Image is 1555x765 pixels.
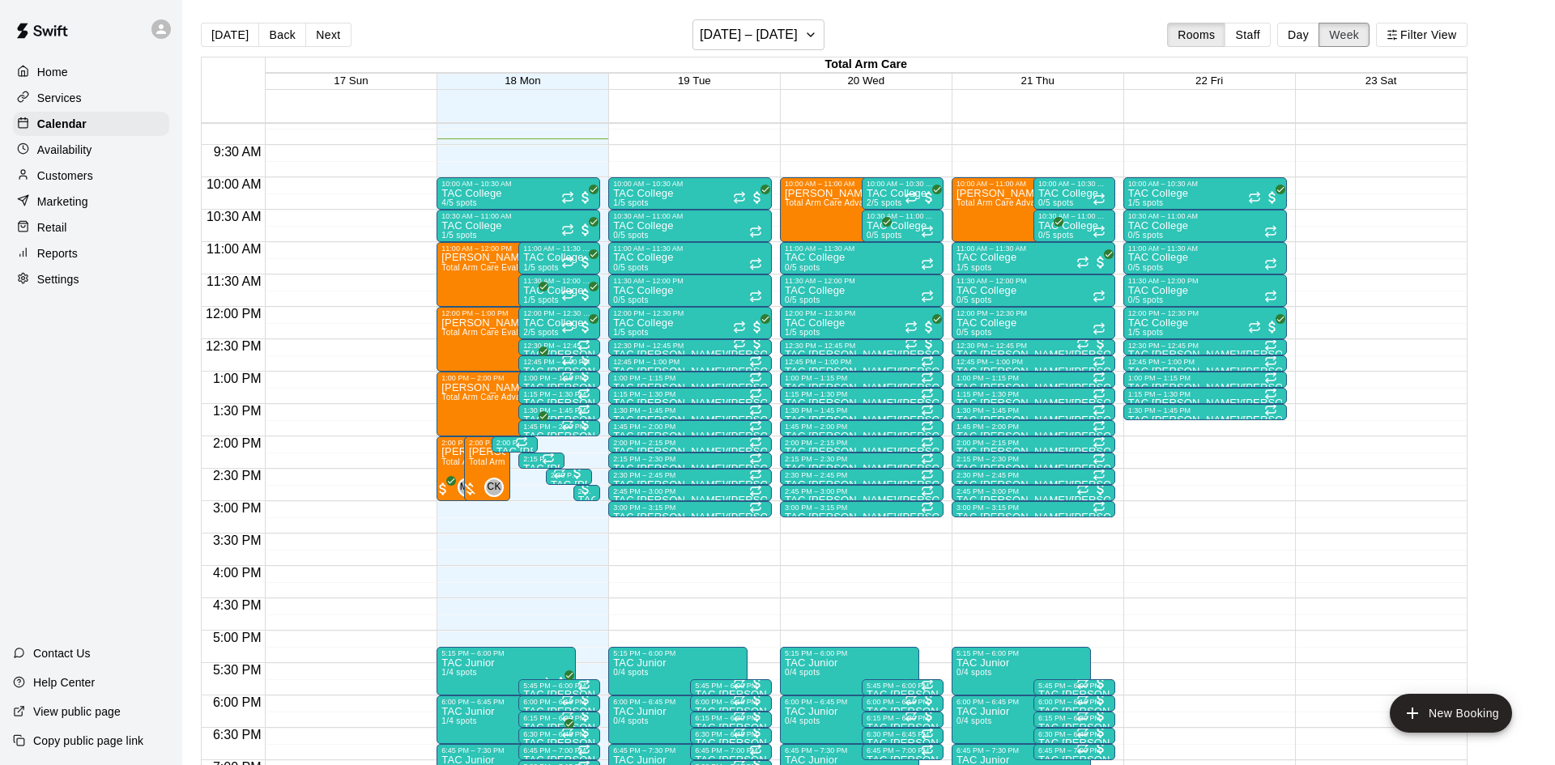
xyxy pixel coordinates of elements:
[608,177,772,210] div: 10:00 AM – 10:30 AM: TAC College
[441,180,595,188] div: 10:00 AM – 10:30 AM
[437,436,483,501] div: 2:00 PM – 3:00 PM: Jace LOEB
[1128,212,1282,220] div: 10:30 AM – 11:00 AM
[437,242,576,307] div: 11:00 AM – 12:00 PM: nick erminio
[613,358,767,366] div: 12:45 PM – 1:00 PM
[37,245,78,261] p: Reports
[523,263,559,272] span: 1/5 spots filled
[1042,222,1059,238] span: All customers have paid
[13,241,169,266] a: Reports
[13,267,169,291] div: Settings
[37,193,88,210] p: Marketing
[1128,309,1282,317] div: 12:00 PM – 12:30 PM
[749,335,765,351] span: All customers have paid
[523,342,595,350] div: 12:30 PM – 12:45 PM
[608,242,772,274] div: 11:00 AM – 11:30 AM: TAC College
[577,222,594,238] span: All customers have paid
[1365,74,1397,87] button: 23 Sat
[1033,210,1115,242] div: 10:30 AM – 11:00 AM: TAC College
[1277,23,1319,47] button: Day
[867,231,902,240] span: 0/5 spots filled
[1264,387,1277,400] span: Recurring event
[464,436,510,501] div: 2:00 PM – 3:00 PM: Total Arm Care Evaluation (Ages 13+)
[561,369,574,382] span: Recurring event
[492,436,538,453] div: 2:00 PM – 2:15 PM: TAC Tom/Mike
[1033,177,1115,210] div: 10:00 AM – 10:30 AM: TAC College
[518,372,600,388] div: 1:00 PM – 1:15 PM: TAC Tom/Mike
[785,244,939,253] div: 11:00 AM – 11:30 AM
[921,403,934,416] span: Recurring event
[905,191,918,204] span: Recurring event
[1264,403,1277,416] span: Recurring event
[1264,290,1277,303] span: Recurring event
[1123,388,1287,404] div: 1:15 PM – 1:30 PM: TAC Tom/Mike
[13,86,169,110] div: Services
[1128,231,1164,240] span: 0/5 spots filled
[785,358,939,366] div: 12:45 PM – 1:00 PM
[1128,358,1282,366] div: 12:45 PM – 1:00 PM
[1167,23,1225,47] button: Rooms
[867,212,939,220] div: 10:30 AM – 11:00 AM
[13,164,169,188] div: Customers
[921,319,937,335] span: All customers have paid
[956,328,992,337] span: 0/5 spots filled
[523,406,595,414] div: 1:30 PM – 1:45 PM
[577,416,594,432] span: All customers have paid
[258,23,306,47] button: Back
[780,307,944,339] div: 12:00 PM – 12:30 PM: TAC College
[862,177,944,210] div: 10:00 AM – 10:30 AM: TAC College
[523,328,559,337] span: 2/5 spots filled
[1076,337,1089,350] span: Recurring event
[577,287,594,303] span: All customers have paid
[956,263,992,272] span: 1/5 spots filled
[202,242,266,256] span: 11:00 AM
[608,307,772,339] div: 12:00 PM – 12:30 PM: TAC College
[1248,191,1261,204] span: Recurring event
[202,307,265,321] span: 12:00 PM
[921,290,934,303] span: Recurring event
[561,418,574,431] span: Recurring event
[613,212,767,220] div: 10:30 AM – 11:00 AM
[613,328,649,337] span: 1/5 spots filled
[1093,290,1106,303] span: Recurring event
[1093,254,1109,270] span: All customers have paid
[780,372,944,388] div: 1:00 PM – 1:15 PM: TAC Tom/Mike
[441,374,571,382] div: 1:00 PM – 2:00 PM
[515,436,528,448] span: Recurring event
[1225,23,1271,47] button: Staff
[523,423,595,431] div: 1:45 PM – 2:00 PM
[505,74,540,87] span: 18 Mon
[518,355,600,372] div: 12:45 PM – 1:00 PM: TAC Tom/Mike
[867,198,902,207] span: 2/5 spots filled
[613,295,649,304] span: 0/5 spots filled
[749,355,762,368] span: Recurring event
[1038,180,1110,188] div: 10:00 AM – 10:30 AM
[780,355,944,372] div: 12:45 PM – 1:00 PM: TAC Tom/Mike
[1093,371,1106,384] span: Recurring event
[37,271,79,287] p: Settings
[613,406,767,414] div: 1:30 PM – 1:45 PM
[1128,342,1282,350] div: 12:30 PM – 12:45 PM
[209,404,266,418] span: 1:30 PM
[956,358,1110,366] div: 12:45 PM – 1:00 PM
[13,138,169,162] a: Availability
[1038,212,1110,220] div: 10:30 AM – 11:00 AM
[202,177,266,191] span: 10:00 AM
[608,436,772,453] div: 2:00 PM – 2:15 PM: TAC Tom/Mike
[561,353,574,366] span: Recurring event
[441,231,477,240] span: 1/5 spots filled
[201,23,259,47] button: [DATE]
[956,423,1110,431] div: 1:45 PM – 2:00 PM
[613,180,767,188] div: 10:00 AM – 10:30 AM
[441,244,571,253] div: 11:00 AM – 12:00 PM
[37,142,92,158] p: Availability
[780,177,919,242] div: 10:00 AM – 11:00 AM: Langston McDonald
[523,358,595,366] div: 12:45 PM – 1:00 PM
[1128,277,1282,285] div: 11:30 AM – 12:00 PM
[1195,74,1223,87] button: 22 Fri
[518,388,600,404] div: 1:15 PM – 1:30 PM: TAC Tom/Mike
[952,355,1115,372] div: 12:45 PM – 1:00 PM: TAC Tom/Mike
[518,307,600,339] div: 12:00 PM – 12:30 PM: TAC College
[1021,74,1054,87] span: 21 Thu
